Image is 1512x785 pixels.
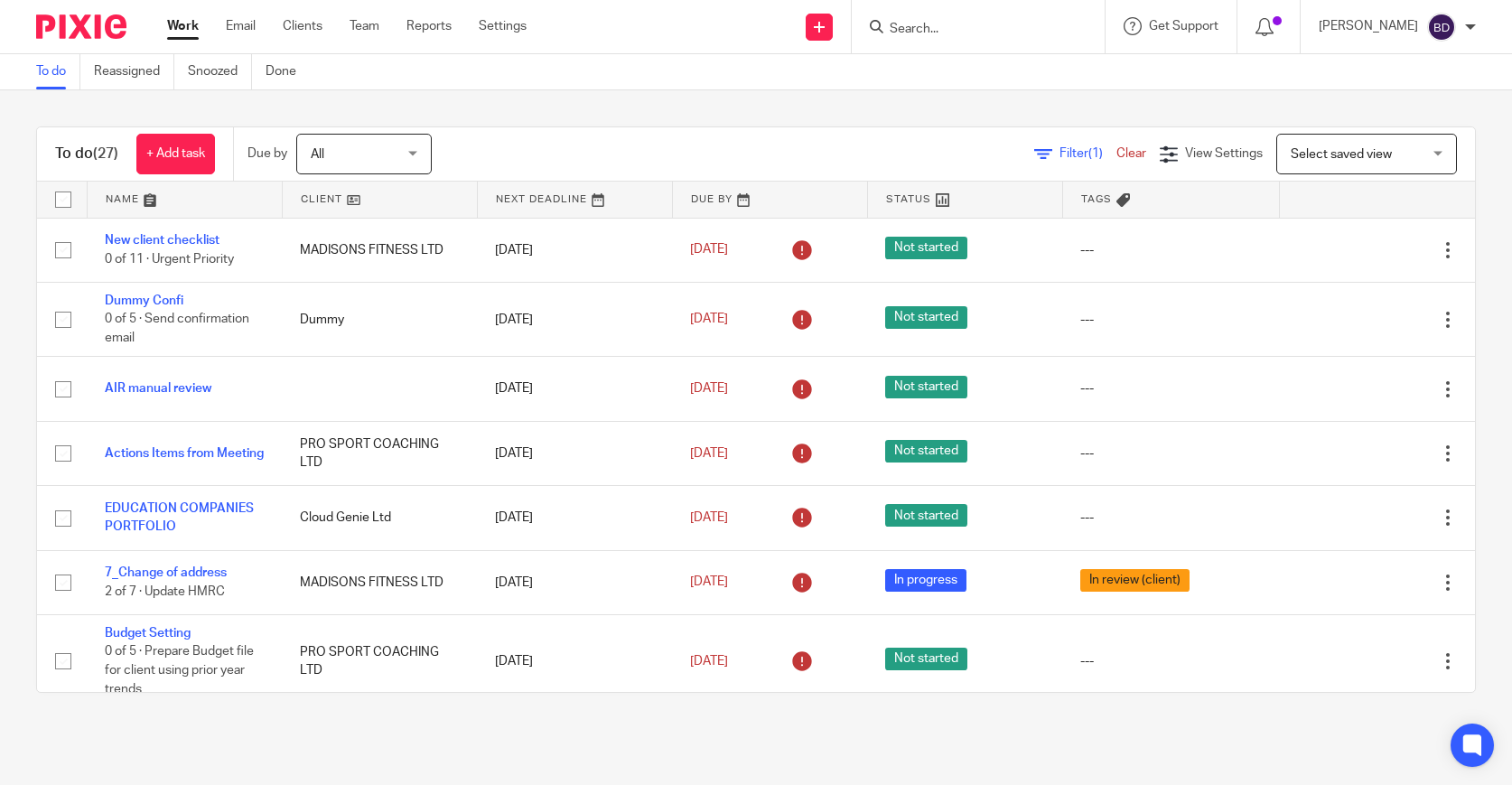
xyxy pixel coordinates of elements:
img: Pixie [36,14,126,39]
input: Search [888,22,1050,38]
a: Clients [283,17,322,35]
a: 7_Change of address [105,566,227,579]
td: [DATE] [477,615,672,708]
span: [DATE] [690,313,728,325]
span: [DATE] [690,511,728,524]
span: (1) [1088,147,1103,160]
span: [DATE] [690,382,728,395]
span: 0 of 5 · Send confirmation email [105,313,249,345]
a: AIR manual review [105,382,211,395]
td: [DATE] [477,421,672,485]
span: Not started [885,504,967,527]
td: [DATE] [477,486,672,550]
a: Settings [479,17,527,35]
a: Email [226,17,256,35]
span: In progress [885,569,966,592]
span: (27) [93,146,118,161]
div: --- [1080,311,1262,329]
span: [DATE] [690,244,728,257]
span: [DATE] [690,655,728,668]
td: PRO SPORT COACHING LTD [282,421,477,485]
td: Cloud Genie Ltd [282,486,477,550]
span: Not started [885,648,967,670]
p: [PERSON_NAME] [1319,17,1418,35]
td: MADISONS FITNESS LTD [282,218,477,282]
div: --- [1080,379,1262,397]
a: Snoozed [188,54,252,89]
span: Not started [885,440,967,463]
a: Actions Items from Meeting [105,447,264,460]
div: --- [1080,444,1262,463]
a: Reassigned [94,54,174,89]
td: Dummy [282,282,477,356]
td: MADISONS FITNESS LTD [282,550,477,614]
a: New client checklist [105,234,219,247]
div: --- [1080,509,1262,527]
h1: To do [55,145,118,164]
a: Budget Setting [105,627,191,640]
td: [DATE] [477,218,672,282]
span: [DATE] [690,576,728,589]
span: Not started [885,306,967,329]
td: [DATE] [477,357,672,421]
span: 2 of 7 · Update HMRC [105,585,225,598]
a: To do [36,54,80,89]
span: [DATE] [690,447,728,460]
span: Not started [885,237,967,259]
td: [DATE] [477,282,672,356]
a: Team [350,17,379,35]
a: EDUCATION COMPANIES PORTFOLIO [105,502,254,533]
a: Clear [1116,147,1146,160]
a: Reports [406,17,452,35]
img: svg%3E [1427,13,1456,42]
span: Get Support [1149,20,1218,33]
span: All [311,148,324,161]
span: 0 of 11 · Urgent Priority [105,253,234,266]
div: --- [1080,241,1262,259]
a: Done [266,54,310,89]
span: Not started [885,376,967,398]
a: + Add task [136,134,215,174]
p: Due by [247,145,287,163]
span: 0 of 5 · Prepare Budget file for client using prior year trends [105,646,254,696]
a: Work [167,17,199,35]
td: PRO SPORT COACHING LTD [282,615,477,708]
span: Select saved view [1291,148,1392,161]
span: View Settings [1185,147,1263,160]
span: Tags [1081,194,1112,204]
span: In review (client) [1080,569,1190,592]
td: [DATE] [477,550,672,614]
div: --- [1080,652,1262,670]
a: Dummy Confi [105,294,183,307]
span: Filter [1059,147,1116,160]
